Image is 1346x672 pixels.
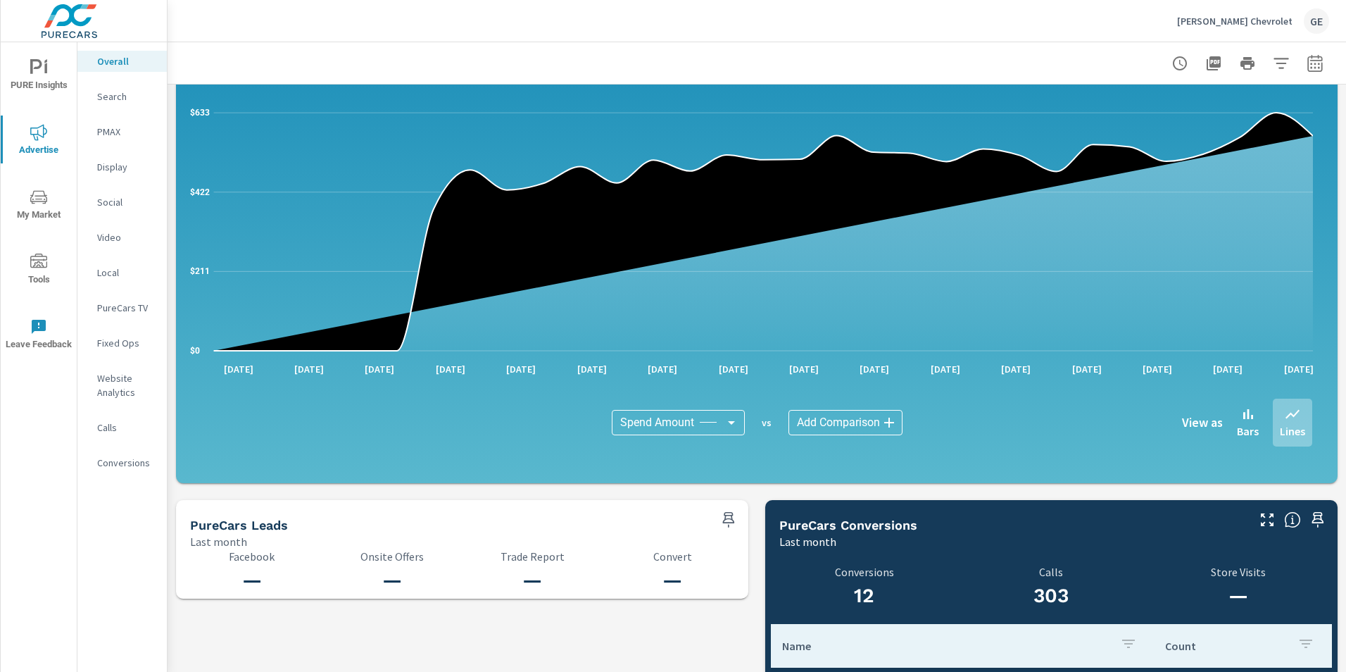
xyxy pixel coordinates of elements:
p: [DATE] [991,362,1040,376]
p: Bars [1237,423,1259,440]
p: [DATE] [1133,362,1182,376]
p: [DATE] [779,362,829,376]
button: Print Report [1233,49,1262,77]
p: Video [97,230,156,244]
div: Search [77,86,167,107]
div: Video [77,227,167,248]
p: Last month [190,533,247,550]
p: Overall [97,54,156,68]
h3: — [190,568,313,592]
p: Conversions [97,456,156,470]
div: PureCars TV [77,297,167,318]
p: [DATE] [638,362,687,376]
span: Spend Amount [620,416,694,430]
p: [DATE] [850,362,899,376]
button: Select Date Range [1301,49,1329,77]
span: PURE Insights [5,59,73,94]
p: Local [97,266,156,280]
p: [DATE] [496,362,546,376]
p: Display [97,160,156,174]
text: $0 [190,346,200,356]
p: [DATE] [426,362,475,376]
h3: — [611,568,734,592]
text: $211 [190,266,210,276]
span: My Market [5,189,73,223]
h5: PureCars Conversions [779,518,917,533]
span: Advertise [5,124,73,158]
p: Conversions [779,566,950,578]
p: Calls [967,566,1137,578]
p: Convert [611,550,734,563]
p: Onsite Offers [330,550,453,563]
p: Website Analytics [97,371,156,399]
span: Save this to your personalized report [1307,509,1329,531]
span: Save this to your personalized report [717,509,740,531]
div: Social [77,192,167,213]
div: Spend Amount [612,410,745,435]
div: Fixed Ops [77,332,167,354]
div: GE [1304,8,1329,34]
h6: View as [1182,416,1223,430]
p: Social [97,195,156,209]
span: Tools [5,254,73,288]
p: [DATE] [284,362,334,376]
p: PureCars TV [97,301,156,315]
div: Local [77,262,167,283]
div: Display [77,156,167,178]
p: Lines [1280,423,1305,440]
h3: 12 [779,584,950,608]
p: [DATE] [1274,362,1323,376]
button: "Export Report to PDF" [1200,49,1228,77]
h3: 303 [967,584,1137,608]
p: [DATE] [214,362,263,376]
p: [DATE] [1062,362,1112,376]
div: Add Comparison [788,410,902,435]
p: Calls [97,421,156,435]
p: Store Visits [1145,566,1332,578]
p: [DATE] [567,362,617,376]
h3: — [1145,584,1332,608]
h5: PureCars Leads [190,518,288,533]
h3: — [471,568,594,592]
p: [DATE] [921,362,970,376]
button: Apply Filters [1267,49,1295,77]
p: Facebook [190,550,313,563]
p: Last month [779,533,836,550]
p: [DATE] [709,362,758,376]
p: Count [1165,639,1286,653]
p: Name [782,639,1109,653]
p: [DATE] [1203,362,1252,376]
p: Search [97,89,156,104]
p: [DATE] [355,362,404,376]
p: [PERSON_NAME] Chevrolet [1177,15,1292,27]
div: Website Analytics [77,368,167,403]
div: Overall [77,51,167,72]
p: PMAX [97,125,156,139]
span: Understand conversion over the selected time range. [1284,511,1301,528]
text: $422 [190,187,210,197]
div: Calls [77,417,167,438]
p: Fixed Ops [97,336,156,350]
div: nav menu [1,42,77,366]
div: Conversions [77,452,167,473]
text: $633 [190,108,210,118]
span: Add Comparison [797,416,880,430]
span: Leave Feedback [5,318,73,353]
div: PMAX [77,121,167,142]
button: Make Fullscreen [1256,509,1278,531]
h3: — [330,568,453,592]
p: vs [745,416,788,429]
p: Trade Report [471,550,594,563]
